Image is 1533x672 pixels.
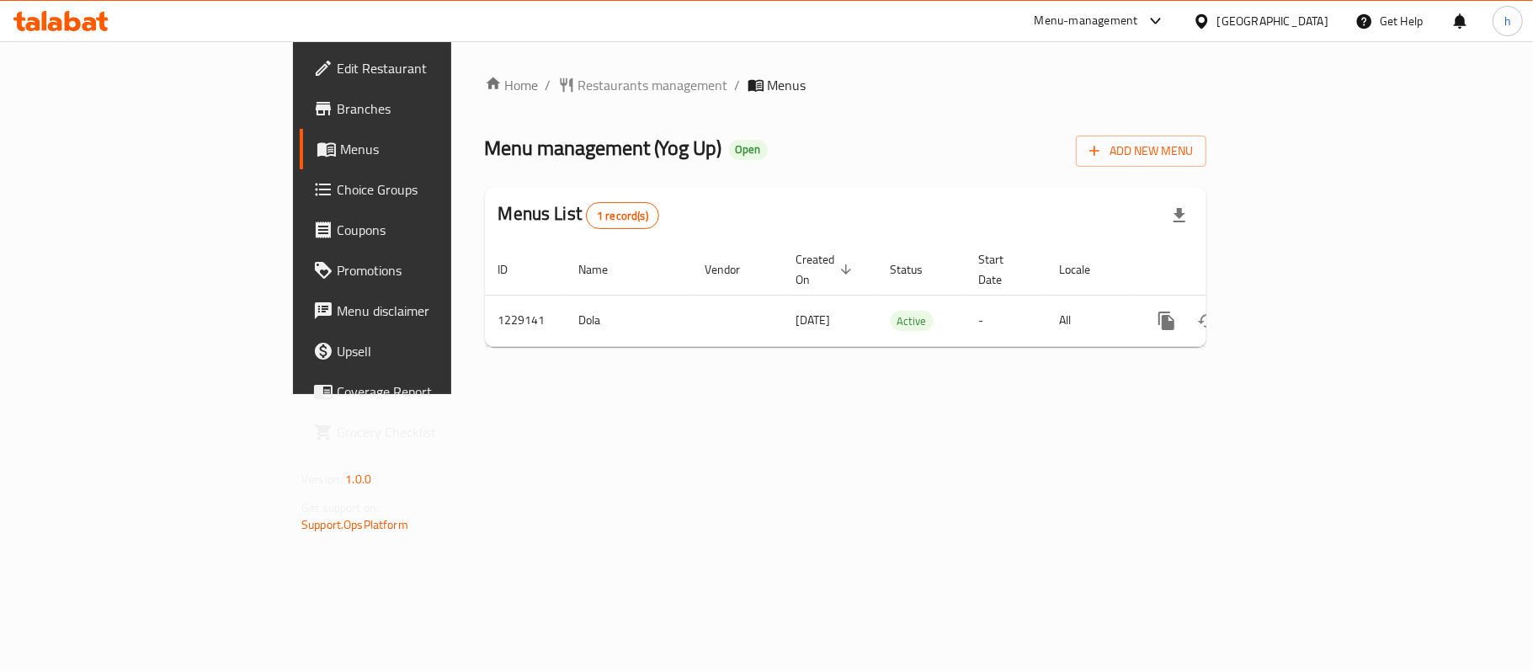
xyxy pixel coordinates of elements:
[579,259,631,280] span: Name
[300,331,549,371] a: Upsell
[587,208,658,224] span: 1 record(s)
[300,129,549,169] a: Menus
[1147,301,1187,341] button: more
[966,295,1046,346] td: -
[558,75,728,95] a: Restaurants management
[586,202,659,229] div: Total records count
[337,260,535,280] span: Promotions
[1076,136,1206,167] button: Add New Menu
[337,99,535,119] span: Branches
[485,75,1206,95] nav: breadcrumb
[796,249,857,290] span: Created On
[735,75,741,95] li: /
[300,48,549,88] a: Edit Restaurant
[1060,259,1113,280] span: Locale
[337,58,535,78] span: Edit Restaurant
[1035,11,1138,31] div: Menu-management
[337,301,535,321] span: Menu disclaimer
[1504,12,1511,30] span: h
[729,142,768,157] span: Open
[705,259,763,280] span: Vendor
[891,312,934,331] span: Active
[1159,195,1200,236] div: Export file
[1187,301,1227,341] button: Change Status
[485,129,722,167] span: Menu management ( Yog Up )
[337,220,535,240] span: Coupons
[498,201,659,229] h2: Menus List
[485,244,1322,347] table: enhanced table
[337,341,535,361] span: Upsell
[300,371,549,412] a: Coverage Report
[300,88,549,129] a: Branches
[340,139,535,159] span: Menus
[300,169,549,210] a: Choice Groups
[345,468,371,490] span: 1.0.0
[337,179,535,200] span: Choice Groups
[578,75,728,95] span: Restaurants management
[979,249,1026,290] span: Start Date
[498,259,530,280] span: ID
[301,497,379,519] span: Get support on:
[1217,12,1328,30] div: [GEOGRAPHIC_DATA]
[1089,141,1193,162] span: Add New Menu
[300,210,549,250] a: Coupons
[301,514,408,536] a: Support.OpsPlatform
[891,259,945,280] span: Status
[729,140,768,160] div: Open
[1046,295,1133,346] td: All
[768,75,806,95] span: Menus
[566,295,692,346] td: Dola
[301,468,343,490] span: Version:
[337,422,535,442] span: Grocery Checklist
[300,291,549,331] a: Menu disclaimer
[1133,244,1322,296] th: Actions
[337,381,535,402] span: Coverage Report
[796,309,831,331] span: [DATE]
[300,412,549,452] a: Grocery Checklist
[300,250,549,291] a: Promotions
